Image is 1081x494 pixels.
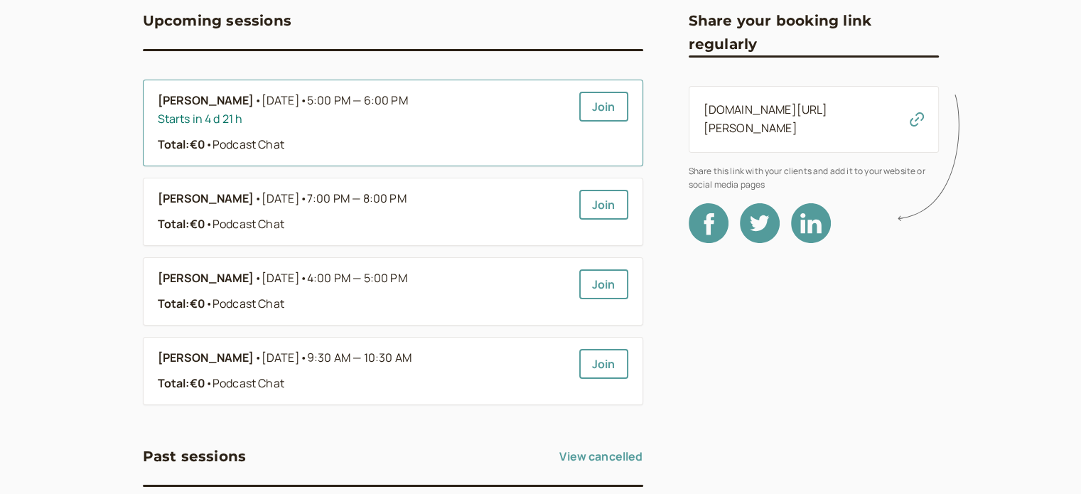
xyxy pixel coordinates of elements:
[689,9,939,55] h3: Share your booking link regularly
[704,102,828,136] a: [DOMAIN_NAME][URL][PERSON_NAME]
[262,349,412,367] span: [DATE]
[158,190,568,234] a: [PERSON_NAME]•[DATE]•7:00 PM — 8:00 PMTotal:€0•Podcast Chat
[158,375,205,391] strong: Total: €0
[254,92,262,110] span: •
[205,136,284,152] span: Podcast Chat
[205,296,284,311] span: Podcast Chat
[254,190,262,208] span: •
[579,92,628,122] a: Join
[307,270,407,286] span: 4:00 PM — 5:00 PM
[307,92,408,108] span: 5:00 PM — 6:00 PM
[158,110,568,129] div: Starts in 4 d 21 h
[158,92,254,110] b: [PERSON_NAME]
[262,269,407,288] span: [DATE]
[158,269,568,313] a: [PERSON_NAME]•[DATE]•4:00 PM — 5:00 PMTotal:€0•Podcast Chat
[579,190,628,220] a: Join
[158,349,568,393] a: [PERSON_NAME]•[DATE]•9:30 AM — 10:30 AMTotal:€0•Podcast Chat
[300,270,307,286] span: •
[579,269,628,299] a: Join
[205,216,213,232] span: •
[143,445,247,468] h3: Past sessions
[158,269,254,288] b: [PERSON_NAME]
[205,136,213,152] span: •
[300,92,307,108] span: •
[262,92,408,110] span: [DATE]
[158,349,254,367] b: [PERSON_NAME]
[559,445,642,468] a: View cancelled
[158,296,205,311] strong: Total: €0
[262,190,407,208] span: [DATE]
[300,190,307,206] span: •
[300,350,307,365] span: •
[205,375,284,391] span: Podcast Chat
[579,349,628,379] a: Join
[307,350,412,365] span: 9:30 AM — 10:30 AM
[254,269,262,288] span: •
[158,92,568,154] a: [PERSON_NAME]•[DATE]•5:00 PM — 6:00 PMStarts in 4 d 21 hTotal:€0•Podcast Chat
[1010,426,1081,494] iframe: Chat Widget
[205,216,284,232] span: Podcast Chat
[307,190,407,206] span: 7:00 PM — 8:00 PM
[158,136,205,152] strong: Total: €0
[689,164,939,192] span: Share this link with your clients and add it to your website or social media pages
[143,9,291,32] h3: Upcoming sessions
[254,349,262,367] span: •
[205,296,213,311] span: •
[205,375,213,391] span: •
[158,190,254,208] b: [PERSON_NAME]
[158,216,205,232] strong: Total: €0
